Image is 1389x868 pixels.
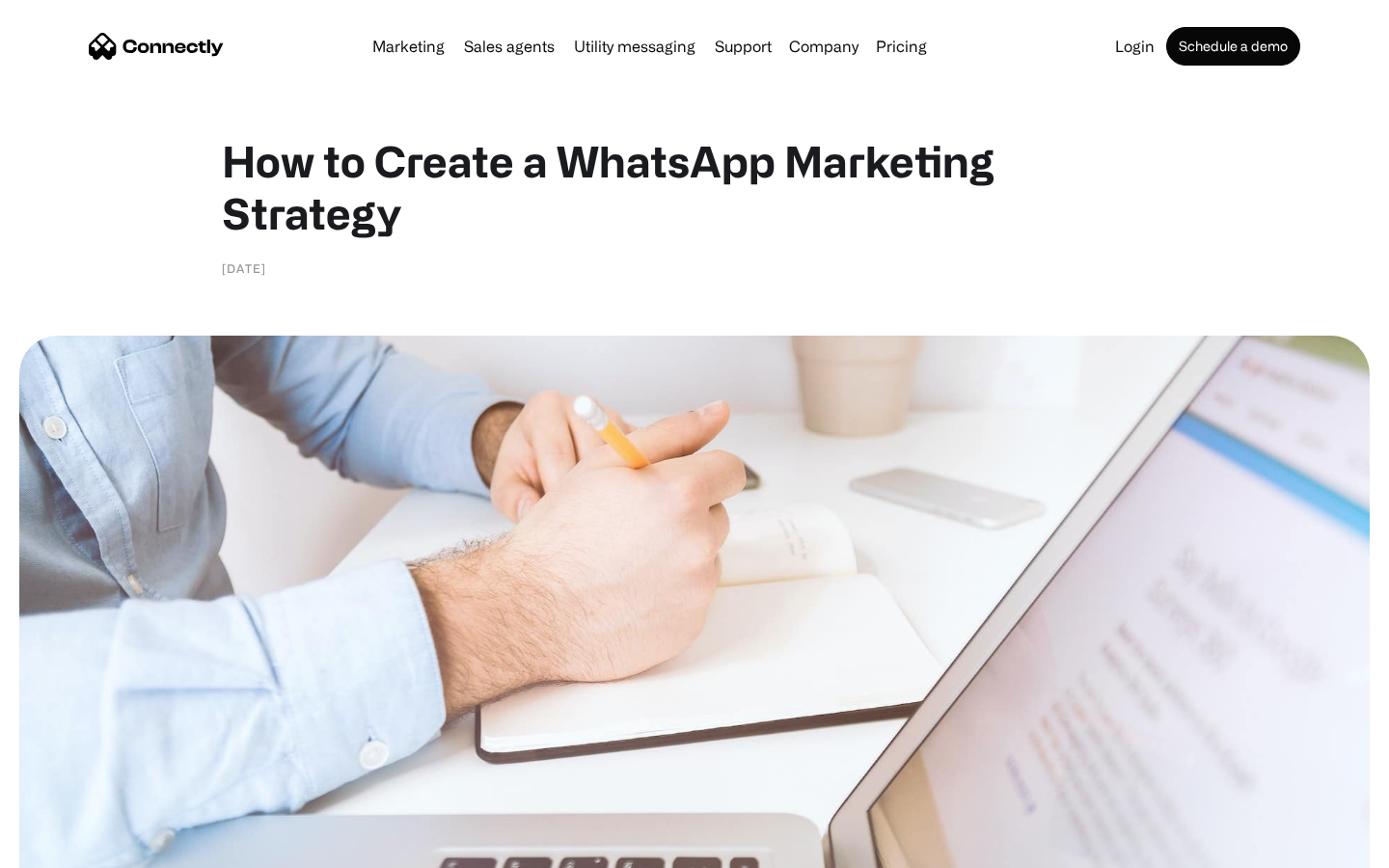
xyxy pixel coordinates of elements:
a: home [89,32,224,61]
aside: Language selected: English [19,834,116,861]
h1: How to Create a WhatsApp Marketing Strategy [222,135,1167,239]
a: Login [1107,39,1162,54]
a: Utility messaging [566,39,703,54]
div: Company [789,33,858,60]
ul: Language list [39,834,116,861]
div: Company [783,33,864,60]
div: [DATE] [222,258,266,278]
a: Support [707,39,779,54]
a: Marketing [365,39,452,54]
a: Schedule a demo [1166,27,1300,66]
a: Sales agents [456,39,562,54]
a: Pricing [868,39,935,54]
